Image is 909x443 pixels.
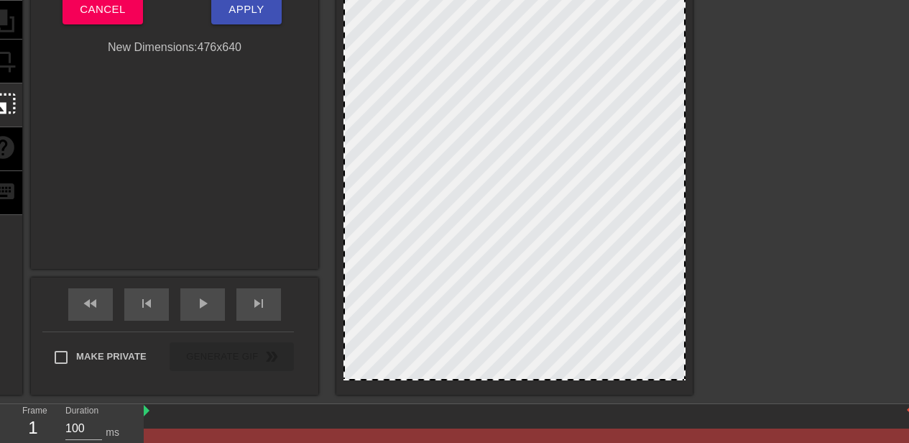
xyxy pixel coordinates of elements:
span: play_arrow [194,295,211,312]
label: Duration [65,407,98,416]
span: Make Private [76,350,147,364]
div: New Dimensions: 476 x 640 [31,39,318,56]
div: ms [106,425,119,440]
span: fast_rewind [82,295,99,312]
span: skip_next [250,295,267,312]
span: skip_previous [138,295,155,312]
div: 1 [22,415,44,441]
